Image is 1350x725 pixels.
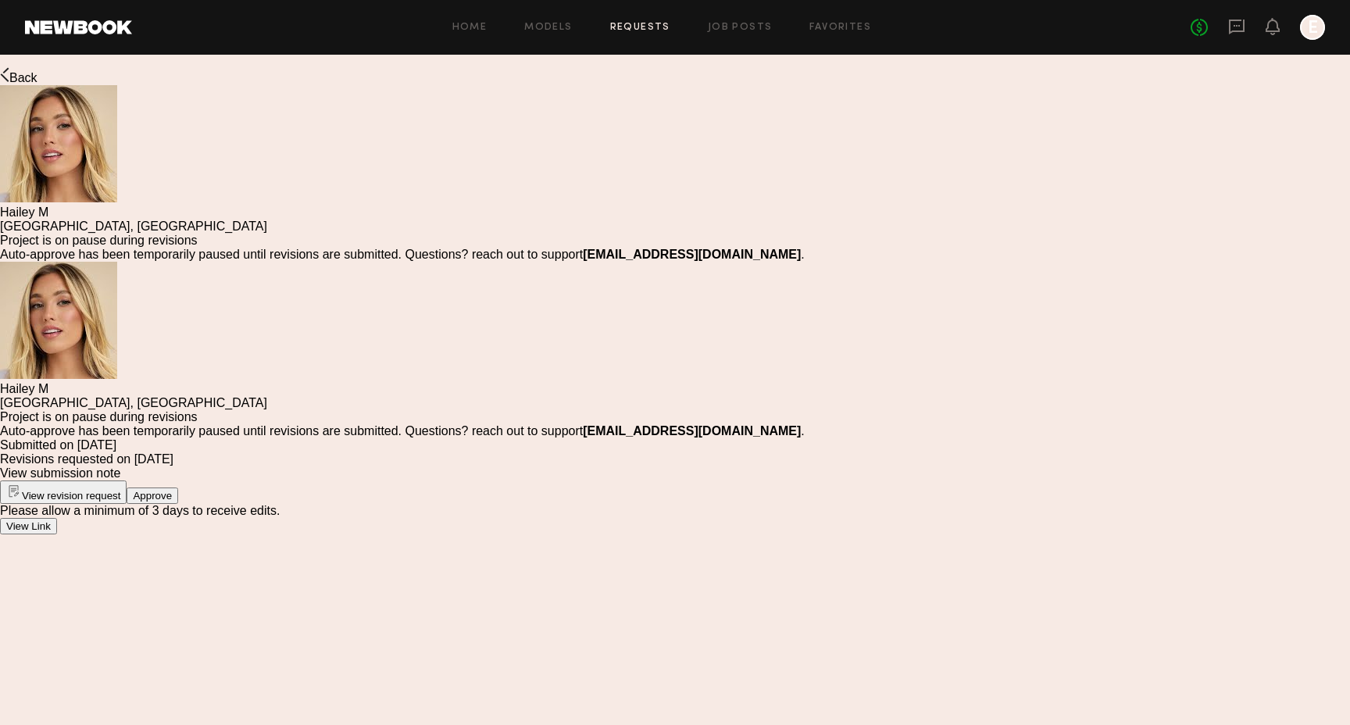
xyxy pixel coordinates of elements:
a: Job Posts [708,23,773,33]
span: Back [9,71,37,84]
a: E [1300,15,1325,40]
a: Home [452,23,487,33]
button: Approve [127,487,178,504]
b: [EMAIL_ADDRESS][DOMAIN_NAME] [583,248,801,261]
a: Favorites [809,23,871,33]
b: [EMAIL_ADDRESS][DOMAIN_NAME] [583,424,801,437]
a: Requests [610,23,670,33]
a: Models [524,23,572,33]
